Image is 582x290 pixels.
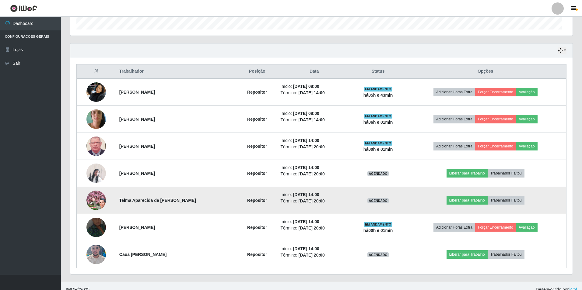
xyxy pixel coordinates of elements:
span: EM ANDAMENTO [364,114,393,119]
strong: Repositor [247,225,267,230]
time: [DATE] 08:00 [293,84,319,89]
button: Trabalhador Faltou [488,196,524,205]
li: Início: [280,83,348,90]
strong: Repositor [247,198,267,203]
li: Término: [280,144,348,150]
li: Início: [280,110,348,117]
li: Término: [280,90,348,96]
strong: Cauã [PERSON_NAME] [119,252,167,257]
strong: [PERSON_NAME] [119,90,155,95]
button: Avaliação [516,142,538,150]
span: EM ANDAMENTO [364,87,393,91]
img: 1754906941393.jpeg [86,206,106,249]
button: Liberar para Trabalho [447,196,488,205]
strong: Repositor [247,90,267,95]
span: EM ANDAMENTO [364,141,393,146]
button: Adicionar Horas Extra [433,223,475,232]
img: 1753488226695.jpeg [86,191,106,210]
button: Liberar para Trabalho [447,169,488,178]
img: 1757598947287.jpeg [86,106,106,132]
li: Término: [280,117,348,123]
li: Término: [280,198,348,204]
li: Início: [280,246,348,252]
img: CoreUI Logo [10,5,37,12]
button: Forçar Encerramento [475,142,516,150]
li: Término: [280,252,348,258]
time: [DATE] 14:00 [293,246,319,251]
strong: há 00 h e 01 min [363,147,393,152]
time: [DATE] 14:00 [299,90,325,95]
strong: há 00 h e 01 min [363,228,393,233]
button: Liberar para Trabalho [447,250,488,259]
img: 1751480704015.jpeg [86,164,106,183]
li: Início: [280,164,348,171]
strong: Telma Aparecida de [PERSON_NAME] [119,198,196,203]
img: 1755522333541.jpeg [86,79,106,105]
time: [DATE] 14:00 [293,192,319,197]
time: [DATE] 20:00 [299,171,325,176]
strong: Repositor [247,171,267,176]
strong: [PERSON_NAME] [119,117,155,122]
button: Avaliação [516,88,538,96]
strong: Repositor [247,117,267,122]
strong: [PERSON_NAME] [119,171,155,176]
li: Início: [280,137,348,144]
th: Trabalhador [116,64,237,79]
time: [DATE] 14:00 [293,165,319,170]
time: [DATE] 20:00 [299,253,325,257]
time: [DATE] 14:00 [299,117,325,122]
span: AGENDADO [367,198,389,203]
strong: [PERSON_NAME] [119,144,155,149]
time: [DATE] 20:00 [299,144,325,149]
th: Data [277,64,351,79]
strong: [PERSON_NAME] [119,225,155,230]
th: Status [352,64,405,79]
button: Trabalhador Faltou [488,169,524,178]
li: Início: [280,219,348,225]
strong: há 05 h e 43 min [363,93,393,98]
button: Adicionar Horas Extra [433,88,475,96]
strong: há 06 h e 01 min [363,120,393,125]
time: [DATE] 08:00 [293,111,319,116]
span: AGENDADO [367,171,389,176]
strong: Repositor [247,252,267,257]
img: 1757527651666.jpeg [86,233,106,276]
img: 1750202852235.jpeg [86,133,106,159]
time: [DATE] 20:00 [299,226,325,230]
button: Forçar Encerramento [475,88,516,96]
button: Forçar Encerramento [475,115,516,123]
time: [DATE] 20:00 [299,199,325,203]
button: Avaliação [516,115,538,123]
li: Término: [280,171,348,177]
button: Avaliação [516,223,538,232]
li: Término: [280,225,348,231]
button: Adicionar Horas Extra [433,142,475,150]
strong: Repositor [247,144,267,149]
button: Forçar Encerramento [475,223,516,232]
li: Início: [280,192,348,198]
button: Trabalhador Faltou [488,250,524,259]
button: Adicionar Horas Extra [433,115,475,123]
time: [DATE] 14:00 [293,219,319,224]
span: AGENDADO [367,252,389,257]
span: EM ANDAMENTO [364,222,393,227]
time: [DATE] 14:00 [293,138,319,143]
th: Opções [405,64,566,79]
th: Posição [237,64,277,79]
